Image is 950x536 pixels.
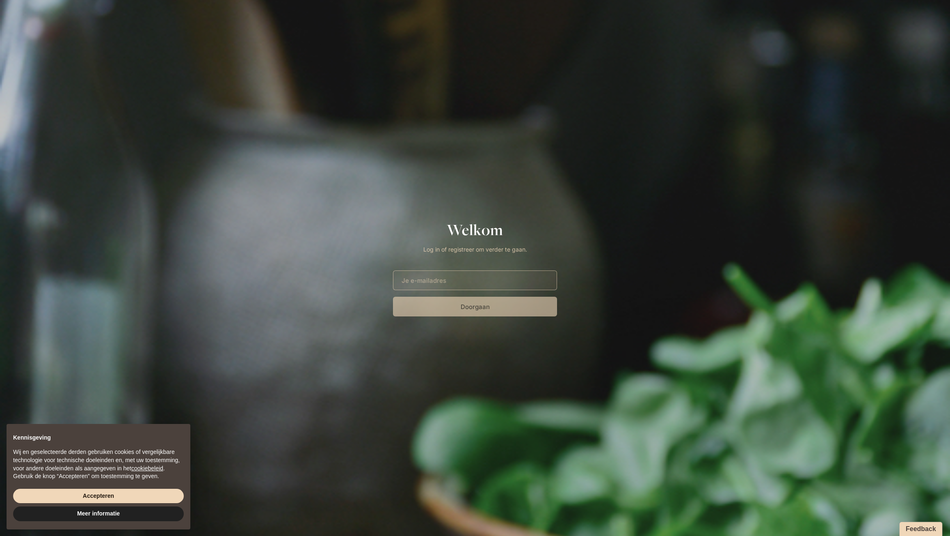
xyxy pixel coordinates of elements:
[393,270,557,290] input: Je e-mailadres
[131,465,163,472] a: cookiebeleid
[895,520,944,536] iframe: Ybug feedback widget
[13,506,184,521] button: Meer informatie
[393,220,557,241] h1: Welkom
[13,489,184,504] button: Accepteren
[13,472,184,481] p: Gebruik de knop “Accepteren” om toestemming te geven.
[13,434,184,442] h2: Kennisgeving
[393,245,557,254] p: Log in of registreer om verder te gaan.
[13,448,184,472] p: Wij en geselecteerde derden gebruiken cookies of vergelijkbare technologie voor technische doelei...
